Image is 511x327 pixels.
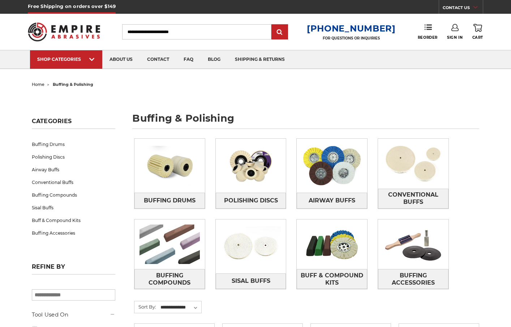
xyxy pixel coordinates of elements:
[216,273,286,289] a: Sisal Buffs
[216,193,286,208] a: Polishing Discs
[32,227,115,239] a: Buffing Accessories
[378,139,448,189] img: Conventional Buffs
[307,36,396,41] p: FOR QUESTIONS OR INQUIRIES
[176,50,201,69] a: faq
[472,24,483,40] a: Cart
[32,176,115,189] a: Conventional Buffs
[378,219,448,269] img: Buffing Accessories
[32,163,115,176] a: Airway Buffs
[309,194,355,207] span: Airway Buffs
[201,50,228,69] a: blog
[216,221,286,271] img: Sisal Buffs
[378,269,448,289] a: Buffing Accessories
[32,151,115,163] a: Polishing Discs
[134,141,205,191] img: Buffing Drums
[297,269,367,289] a: Buff & Compound Kits
[447,35,463,40] span: Sign In
[297,193,367,208] a: Airway Buffs
[472,35,483,40] span: Cart
[134,301,156,312] label: Sort By:
[32,214,115,227] a: Buff & Compound Kits
[297,219,367,269] img: Buff & Compound Kits
[144,194,196,207] span: Buffing Drums
[378,269,448,289] span: Buffing Accessories
[159,302,201,313] select: Sort By:
[32,82,44,87] a: home
[32,201,115,214] a: Sisal Buffs
[378,189,448,208] span: Conventional Buffs
[378,189,448,209] a: Conventional Buffs
[232,275,270,287] span: Sisal Buffs
[32,263,115,274] h5: Refine by
[216,141,286,191] img: Polishing Discs
[32,310,115,319] h5: Tool Used On
[140,50,176,69] a: contact
[418,24,438,39] a: Reorder
[32,189,115,201] a: Buffing Compounds
[443,4,483,14] a: CONTACT US
[53,82,93,87] span: buffing & polishing
[224,194,278,207] span: Polishing Discs
[102,50,140,69] a: about us
[307,23,396,34] a: [PHONE_NUMBER]
[272,25,287,39] input: Submit
[134,269,205,289] a: Buffing Compounds
[134,219,205,269] img: Buffing Compounds
[28,18,100,46] img: Empire Abrasives
[132,113,479,129] h1: buffing & polishing
[297,141,367,191] img: Airway Buffs
[418,35,438,40] span: Reorder
[32,118,115,129] h5: Categories
[32,138,115,151] a: Buffing Drums
[37,56,95,62] div: SHOP CATEGORIES
[134,193,205,208] a: Buffing Drums
[228,50,292,69] a: shipping & returns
